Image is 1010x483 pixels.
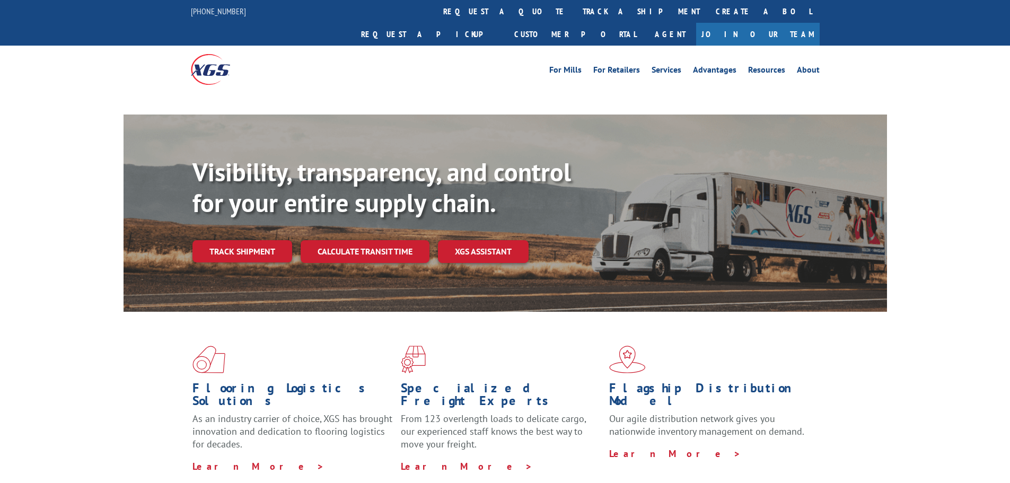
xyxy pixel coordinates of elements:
[192,382,393,412] h1: Flooring Logistics Solutions
[609,412,804,437] span: Our agile distribution network gives you nationwide inventory management on demand.
[438,240,529,263] a: XGS ASSISTANT
[401,346,426,373] img: xgs-icon-focused-on-flooring-red
[192,412,392,450] span: As an industry carrier of choice, XGS has brought innovation and dedication to flooring logistics...
[401,412,601,460] p: From 123 overlength loads to delicate cargo, our experienced staff knows the best way to move you...
[401,460,533,472] a: Learn More >
[609,382,810,412] h1: Flagship Distribution Model
[644,23,696,46] a: Agent
[609,346,646,373] img: xgs-icon-flagship-distribution-model-red
[301,240,429,263] a: Calculate transit time
[401,382,601,412] h1: Specialized Freight Experts
[748,66,785,77] a: Resources
[506,23,644,46] a: Customer Portal
[192,155,571,219] b: Visibility, transparency, and control for your entire supply chain.
[593,66,640,77] a: For Retailers
[549,66,582,77] a: For Mills
[797,66,820,77] a: About
[191,6,246,16] a: [PHONE_NUMBER]
[192,240,292,262] a: Track shipment
[652,66,681,77] a: Services
[192,460,324,472] a: Learn More >
[693,66,736,77] a: Advantages
[353,23,506,46] a: Request a pickup
[609,447,741,460] a: Learn More >
[192,346,225,373] img: xgs-icon-total-supply-chain-intelligence-red
[696,23,820,46] a: Join Our Team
